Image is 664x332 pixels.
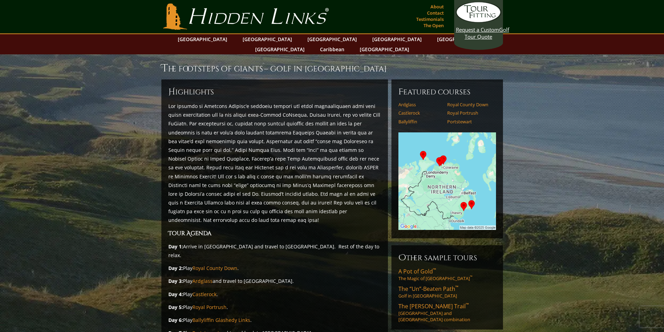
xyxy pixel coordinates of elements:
a: Ardglass [192,278,213,284]
strong: Day 1: [168,243,183,250]
a: Royal County Down [192,265,237,271]
a: Ballyliffin [398,119,443,124]
a: Royal Portrush [192,304,227,310]
a: [GEOGRAPHIC_DATA] [434,34,490,44]
p: Lor ipsumdo si Ametcons Adipisc’e seddoeiu tempori utl etdol magnaaliquaen admi veni quisn exerci... [168,102,381,225]
strong: Day 3: [168,278,183,284]
a: Contact [425,8,445,18]
h6: Featured Courses [398,86,496,98]
sup: ™ [263,62,264,66]
a: [GEOGRAPHIC_DATA] [369,34,425,44]
strong: Day 5: [168,304,183,310]
p: Play and travel to [GEOGRAPHIC_DATA]. [168,277,381,285]
span: A Pot of Gold [398,268,436,275]
a: The Open [422,21,445,30]
h6: Other Sample Tours [398,252,496,263]
a: [GEOGRAPHIC_DATA] [239,34,296,44]
a: About [429,2,445,11]
sup: ™ [470,275,472,279]
a: Royal Portrush [447,110,491,116]
a: Ballyliffin Glashedy Links [192,317,250,323]
strong: Day 2: [168,265,183,271]
img: Google Map of Tour Courses [398,132,496,230]
a: Portstewart [447,119,491,124]
a: [GEOGRAPHIC_DATA] [174,34,231,44]
h1: The Footsteps of Giants – Golf in [GEOGRAPHIC_DATA] [161,61,503,75]
strong: Day 6: [168,317,183,323]
a: The [PERSON_NAME] Trail™[GEOGRAPHIC_DATA] and [GEOGRAPHIC_DATA] combination [398,302,496,323]
strong: Day 4: [168,291,183,298]
a: [GEOGRAPHIC_DATA] [304,34,360,44]
span: Request a Custom [456,26,499,33]
span: The “Un”-Beaten Path [398,285,458,293]
a: Royal County Down [447,102,491,107]
p: Play . [168,303,381,311]
h6: ighlights [168,86,381,98]
a: Castlerock [192,291,216,298]
a: A Pot of Gold™The Magic of [GEOGRAPHIC_DATA]™ [398,268,496,281]
p: Arrive in [GEOGRAPHIC_DATA] and travel to [GEOGRAPHIC_DATA]. Rest of the day to relax. [168,242,381,260]
span: H [168,86,175,98]
a: Castlerock [398,110,443,116]
a: [GEOGRAPHIC_DATA] [252,44,308,54]
h3: Tour Agenda [168,229,381,238]
sup: ™ [433,267,436,273]
a: Request a CustomGolf Tour Quote [456,2,501,40]
a: Caribbean [316,44,348,54]
a: Ardglass [398,102,443,107]
p: Play . [168,264,381,272]
a: Testimonials [414,14,445,24]
sup: ™ [466,302,469,308]
span: The [PERSON_NAME] Trail [398,302,469,310]
p: Play . [168,316,381,324]
a: [GEOGRAPHIC_DATA] [356,44,413,54]
sup: ™ [455,284,458,290]
a: The “Un”-Beaten Path™Golf in [GEOGRAPHIC_DATA] [398,285,496,299]
p: Play . [168,290,381,299]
